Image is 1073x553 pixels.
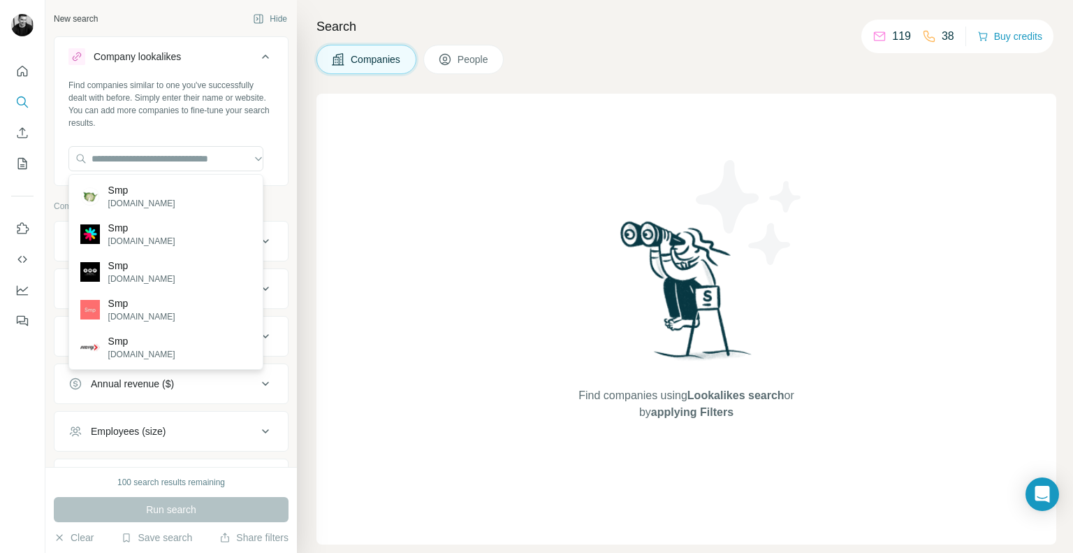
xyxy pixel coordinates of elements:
[942,28,954,45] p: 38
[108,296,175,310] p: Smp
[351,52,402,66] span: Companies
[11,308,34,333] button: Feedback
[651,406,733,418] span: applying Filters
[108,334,175,348] p: Smp
[458,52,490,66] span: People
[108,310,175,323] p: [DOMAIN_NAME]
[121,531,192,545] button: Save search
[54,200,289,213] p: Company information
[54,224,288,258] button: Company
[94,50,181,64] div: Company lookalikes
[11,59,34,84] button: Quick start
[108,348,175,361] p: [DOMAIN_NAME]
[80,338,100,357] img: Smp
[11,216,34,241] button: Use Surfe on LinkedIn
[316,17,1056,36] h4: Search
[54,319,288,353] button: HQ location
[108,197,175,210] p: [DOMAIN_NAME]
[54,13,98,25] div: New search
[91,377,174,391] div: Annual revenue ($)
[54,415,288,448] button: Employees (size)
[11,14,34,36] img: Avatar
[574,387,798,421] span: Find companies using or by
[91,424,166,438] div: Employees (size)
[11,120,34,145] button: Enrich CSV
[11,151,34,176] button: My lists
[977,27,1042,46] button: Buy credits
[687,389,784,401] span: Lookalikes search
[108,259,175,273] p: Smp
[1025,477,1059,511] div: Open Intercom Messenger
[108,235,175,247] p: [DOMAIN_NAME]
[892,28,911,45] p: 119
[219,531,289,545] button: Share filters
[108,183,175,197] p: Smp
[687,150,812,275] img: Surfe Illustration - Stars
[117,476,225,489] div: 100 search results remaining
[11,278,34,303] button: Dashboard
[54,462,288,496] button: Technologies
[11,89,34,115] button: Search
[108,221,175,235] p: Smp
[54,367,288,401] button: Annual revenue ($)
[68,79,274,129] div: Find companies similar to one you've successfully dealt with before. Simply enter their name or w...
[614,217,759,373] img: Surfe Illustration - Woman searching with binoculars
[80,224,100,244] img: Smp
[54,40,288,79] button: Company lookalikes
[80,262,100,282] img: Smp
[11,247,34,272] button: Use Surfe API
[243,8,297,29] button: Hide
[80,300,100,319] img: Smp
[80,187,100,206] img: Smp
[54,272,288,306] button: Industry
[54,531,94,545] button: Clear
[108,273,175,285] p: [DOMAIN_NAME]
